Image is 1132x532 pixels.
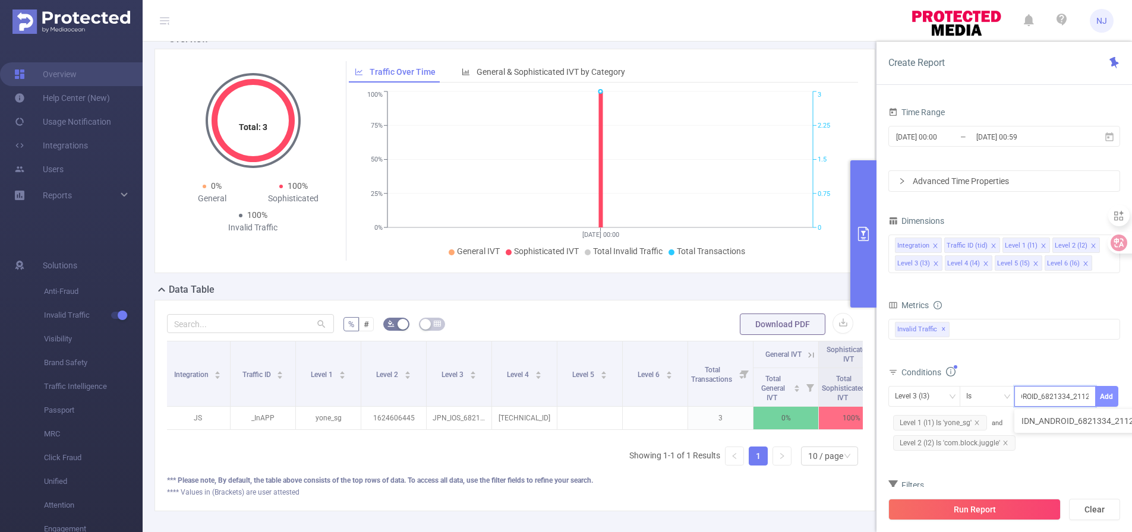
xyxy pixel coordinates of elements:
span: Brand Safety [44,351,143,375]
span: Total Transactions [677,246,745,256]
a: Help Center (New) [14,86,110,110]
div: Level 4 (l4) [947,256,980,271]
tspan: 2.25 [818,122,830,129]
span: Solutions [43,254,77,277]
span: Level 5 [572,370,596,379]
div: Level 3 (l3) [897,256,930,271]
i: icon: table [434,320,441,327]
tspan: 0% [374,224,383,232]
i: icon: caret-down [535,374,541,378]
span: Reports [43,191,72,200]
li: Traffic ID (tid) [944,237,1000,253]
i: icon: caret-up [794,383,800,387]
li: Next Page [772,446,792,465]
i: icon: close [983,261,989,268]
span: Level 1 (l1) Is 'yone_sg' [893,415,987,430]
img: Protected Media [12,9,130,34]
i: icon: close [1083,261,1089,268]
li: Level 4 (l4) [945,255,992,271]
i: icon: right [898,178,906,185]
i: icon: close [1033,261,1039,268]
div: Sort [469,369,477,376]
i: icon: close [1040,243,1046,250]
li: Showing 1-1 of 1 Results [629,446,720,465]
i: icon: caret-up [215,369,221,373]
span: Anti-Fraud [44,280,143,303]
span: Total Invalid Traffic [593,246,663,256]
span: Visibility [44,327,143,351]
span: Total Transactions [691,366,734,384]
p: 1624606445 [361,407,426,429]
div: Sort [276,369,283,376]
i: icon: caret-down [215,374,221,378]
i: icon: caret-up [404,369,411,373]
p: JPN_IOS_6821565_2423 [427,407,491,429]
i: icon: caret-down [666,374,672,378]
span: Invalid Traffic [895,322,950,337]
p: 3 [688,407,753,429]
span: Unified [44,470,143,493]
i: icon: caret-up [339,369,345,373]
div: Level 3 (l3) [895,387,938,406]
i: icon: line-chart [355,68,363,76]
tspan: 75% [371,122,383,129]
span: Sophisticated IVT [514,246,579,256]
li: Level 2 (l2) [1052,237,1100,253]
i: icon: down [844,452,851,461]
tspan: Total: 3 [239,122,267,132]
span: Traffic Intelligence [44,375,143,398]
li: Previous Page [725,446,744,465]
tspan: 0 [818,224,821,232]
button: Download PDF [740,313,825,335]
li: Level 6 (l6) [1045,255,1092,271]
div: Level 5 (l5) [997,256,1030,271]
p: [TECHNICAL_ID] [492,407,557,429]
i: icon: caret-down [277,374,283,378]
i: icon: down [1004,393,1011,401]
div: icon: rightAdvanced Time Properties [889,171,1120,191]
span: General IVT [765,350,802,359]
span: Level 6 [638,370,661,379]
div: Is [966,387,980,406]
tspan: 0.75 [818,190,830,198]
tspan: 25% [371,190,383,198]
span: Level 4 [507,370,531,379]
i: icon: right [778,452,786,460]
span: Click Fraud [44,446,143,470]
input: Start date [895,129,991,145]
span: Passport [44,398,143,422]
span: Filters [888,480,924,490]
button: Add [1095,386,1118,407]
div: Level 6 (l6) [1047,256,1080,271]
i: icon: bg-colors [387,320,395,327]
span: Time Range [888,107,945,117]
i: icon: close [933,261,939,268]
button: Run Report [888,499,1061,520]
span: Traffic ID [242,370,273,379]
div: Sort [535,369,542,376]
i: icon: bar-chart [462,68,470,76]
i: icon: caret-up [666,369,672,373]
div: Sort [600,369,607,376]
a: Users [14,157,64,181]
span: # [364,319,369,329]
div: **** Values in (Brackets) are user attested [167,487,863,498]
div: Sort [404,369,411,376]
button: Clear [1069,499,1120,520]
i: icon: close [932,243,938,250]
i: icon: caret-down [794,387,800,391]
li: Level 5 (l5) [995,255,1042,271]
i: icon: caret-up [277,369,283,373]
a: Overview [14,62,77,86]
span: Dimensions [888,216,944,226]
i: icon: down [949,393,956,401]
span: Invalid Traffic [44,303,143,327]
li: Level 3 (l3) [895,255,942,271]
span: ✕ [941,322,946,337]
span: Integration [174,370,210,379]
div: *** Please note, By default, the table above consists of the top rows of data. To access all data... [167,475,863,486]
li: Integration [895,237,942,253]
span: Total Sophisticated IVT [822,375,865,402]
div: Sophisticated [253,192,335,205]
span: Traffic Over Time [370,67,436,77]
